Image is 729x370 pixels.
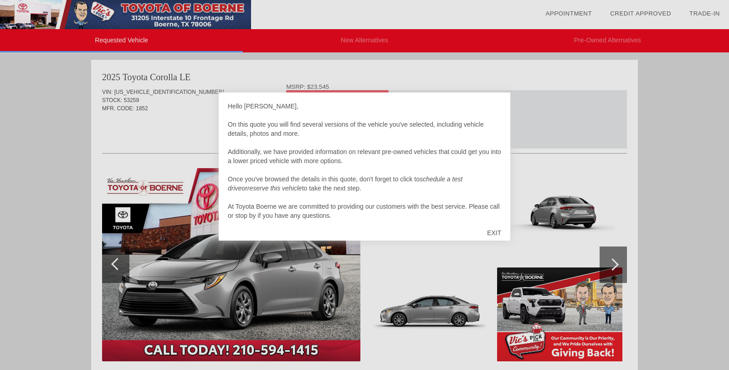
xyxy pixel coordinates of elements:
em: reserve this vehicle [247,185,302,192]
a: Trade-In [689,10,720,17]
div: Hello [PERSON_NAME], On this quote you will find several versions of the vehicle you've selected,... [228,102,501,220]
div: EXIT [478,219,510,247]
a: Appointment [545,10,592,17]
a: Credit Approved [610,10,671,17]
